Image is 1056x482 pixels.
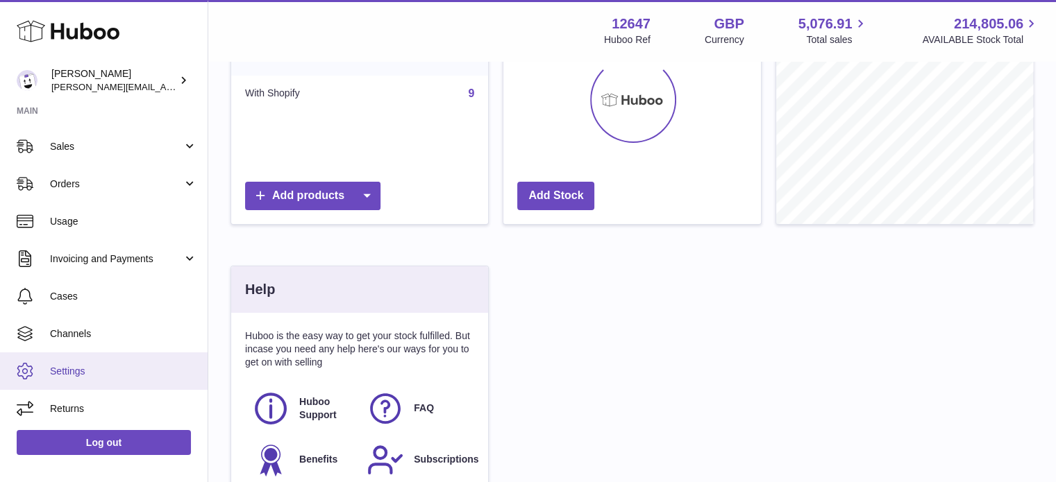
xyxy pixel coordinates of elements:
span: Total sales [806,33,868,46]
span: 214,805.06 [954,15,1023,33]
div: Currency [705,33,744,46]
span: Benefits [299,453,337,466]
div: Huboo Ref [604,33,651,46]
a: 9 [468,87,474,99]
a: Huboo Support [252,390,353,427]
a: Subscriptions [367,441,467,479]
a: 214,805.06 AVAILABLE Stock Total [922,15,1039,46]
a: FAQ [367,390,467,427]
strong: 12647 [612,15,651,33]
a: Add products [245,182,380,210]
a: Add Stock [517,182,594,210]
span: Subscriptions [414,453,478,466]
span: Sales [50,140,183,153]
span: Usage [50,215,197,228]
span: Settings [50,365,197,378]
a: 5,076.91 Total sales [798,15,869,46]
td: With Shopify [231,76,370,112]
p: Huboo is the easy way to get your stock fulfilled. But incase you need any help here's our ways f... [245,329,474,369]
img: peter@pinter.co.uk [17,70,37,91]
div: [PERSON_NAME] [51,67,176,94]
span: AVAILABLE Stock Total [922,33,1039,46]
span: Channels [50,327,197,341]
a: Benefits [252,441,353,479]
span: 5,076.91 [798,15,853,33]
span: Returns [50,402,197,415]
span: Invoicing and Payments [50,252,183,266]
span: Huboo Support [299,395,351,422]
h3: Help [245,280,275,299]
span: Cases [50,290,197,303]
span: [PERSON_NAME][EMAIL_ADDRESS][PERSON_NAME][DOMAIN_NAME] [51,81,353,92]
span: Orders [50,178,183,191]
span: FAQ [414,402,434,415]
strong: GBP [714,15,744,33]
a: Log out [17,430,191,455]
